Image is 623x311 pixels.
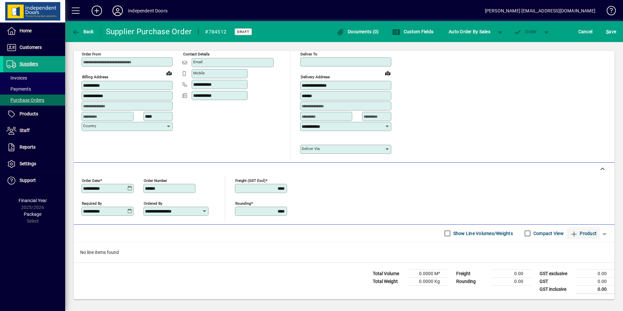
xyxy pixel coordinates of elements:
mat-label: Order from [82,52,101,56]
a: Support [3,172,65,189]
a: Customers [3,39,65,56]
td: 0.0000 M³ [409,270,448,277]
div: No line items found [74,243,615,262]
span: Auto Order By Sales [449,26,490,37]
a: Payments [3,83,65,95]
div: Supplier Purchase Order [106,26,192,37]
label: Show Line Volumes/Weights [452,230,513,237]
td: GST inclusive [536,285,575,293]
button: Auto Order By Sales [445,26,494,37]
td: 0.0000 Kg [409,277,448,285]
td: GST exclusive [536,270,575,277]
a: Invoices [3,72,65,83]
td: 0.00 [575,277,615,285]
a: Home [3,23,65,39]
span: Documents (0) [337,29,379,34]
button: Save [604,26,618,37]
td: 0.00 [492,270,531,277]
span: Custom Fields [392,29,433,34]
td: Rounding [453,277,492,285]
mat-label: Deliver To [300,52,317,56]
a: View on map [383,68,393,78]
mat-label: Email [193,60,203,64]
span: Products [20,111,38,116]
span: Suppliers [20,61,38,67]
button: Cancel [577,26,594,37]
button: Add [86,5,107,17]
span: Customers [20,45,42,50]
span: Home [20,28,32,33]
span: Staff [20,128,30,133]
span: Settings [20,161,36,166]
button: Profile [107,5,128,17]
a: Purchase Orders [3,95,65,106]
a: Knowledge Base [602,1,615,22]
span: Support [20,178,36,183]
span: Package [24,212,41,217]
mat-label: Country [83,124,96,128]
label: Compact View [532,230,564,237]
button: Order [511,26,540,37]
button: Product [567,228,600,239]
a: Settings [3,156,65,172]
td: 0.00 [575,285,615,293]
button: Documents (0) [335,26,381,37]
div: [PERSON_NAME] [EMAIL_ADDRESS][DOMAIN_NAME] [485,6,595,16]
mat-label: Mobile [193,71,205,75]
span: Product [570,228,597,239]
span: Cancel [578,26,593,37]
span: Purchase Orders [7,97,44,103]
mat-label: Deliver via [302,146,320,151]
mat-label: Ordered by [144,201,162,205]
a: View on map [164,68,174,78]
a: Products [3,106,65,122]
td: Total Weight [369,277,409,285]
span: Reports [20,144,36,150]
span: Financial Year [19,198,47,203]
span: S [606,29,609,34]
mat-label: Rounding [235,201,251,205]
td: GST [536,277,575,285]
div: Independent Doors [128,6,167,16]
app-page-header-button: Back [65,26,101,37]
a: Staff [3,123,65,139]
td: Freight [453,270,492,277]
button: Custom Fields [391,26,435,37]
td: Total Volume [369,270,409,277]
span: Back [72,29,94,34]
mat-label: Order date [82,178,100,183]
span: Order [514,29,537,34]
td: 0.00 [575,270,615,277]
div: #784512 [205,27,226,37]
mat-label: Order number [144,178,167,183]
span: ave [606,26,616,37]
button: Back [70,26,95,37]
span: Payments [7,86,31,92]
mat-label: Freight (GST excl) [235,178,266,183]
span: Draft [237,30,249,34]
span: Invoices [7,75,27,81]
a: Reports [3,139,65,155]
mat-label: Required by [82,201,102,205]
td: 0.00 [492,277,531,285]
